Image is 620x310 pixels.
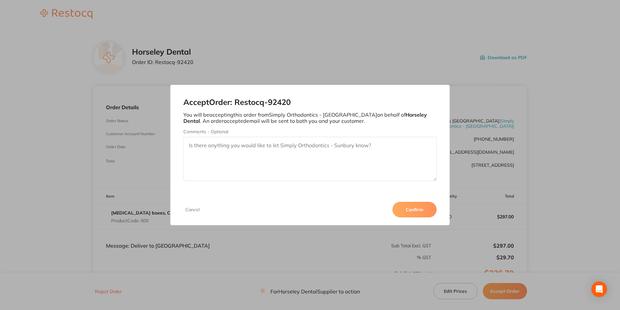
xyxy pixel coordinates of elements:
button: Cancel [183,207,202,213]
b: Horseley Dental [183,111,427,124]
h2: Accept Order: Restocq- 92420 [183,98,436,107]
p: You will be accepting this order from Simply Orthodontics - [GEOGRAPHIC_DATA] on behalf of . An o... [183,112,436,124]
button: Confirm [392,202,437,217]
div: Open Intercom Messenger [591,281,607,297]
label: Comments - Optional [183,129,436,134]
